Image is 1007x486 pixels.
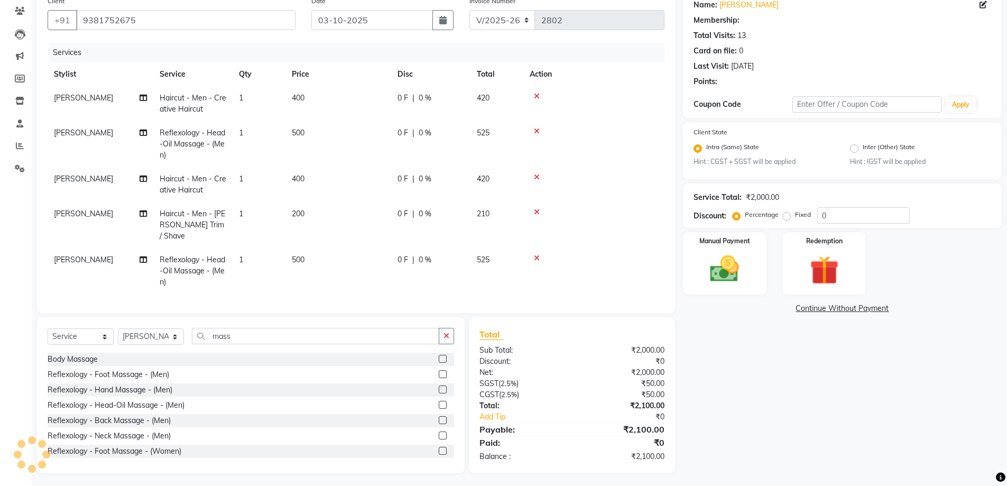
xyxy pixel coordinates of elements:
[48,62,153,86] th: Stylist
[479,390,499,399] span: CGST
[49,43,672,62] div: Services
[572,367,672,378] div: ₹2,000.00
[479,329,504,340] span: Total
[192,328,439,344] input: Search or Scan
[398,93,408,104] span: 0 F
[694,30,735,41] div: Total Visits:
[419,208,431,219] span: 0 %
[477,255,489,264] span: 525
[479,379,498,388] span: SGST
[48,446,181,457] div: Reflexology - Foot Massage - (Women)
[292,93,304,103] span: 400
[285,62,391,86] th: Price
[472,389,572,400] div: ( )
[472,356,572,367] div: Discount:
[694,99,793,110] div: Coupon Code
[694,157,835,167] small: Hint : CGST + SGST will be applied
[572,345,672,356] div: ₹2,000.00
[398,254,408,265] span: 0 F
[54,93,113,103] span: [PERSON_NAME]
[699,236,750,246] label: Manual Payment
[470,62,523,86] th: Total
[850,157,991,167] small: Hint : IGST will be applied
[239,93,243,103] span: 1
[239,255,243,264] span: 1
[54,255,113,264] span: [PERSON_NAME]
[572,436,672,449] div: ₹0
[412,254,414,265] span: |
[398,208,408,219] span: 0 F
[589,411,672,423] div: ₹0
[572,389,672,400] div: ₹50.00
[863,142,915,155] label: Inter (Other) State
[685,303,1000,314] a: Continue Without Payment
[48,430,171,442] div: Reflexology - Neck Massage - (Men)
[48,415,171,426] div: Reflexology - Back Massage - (Men)
[48,369,169,380] div: Reflexology - Foot Massage - (Men)
[153,62,233,86] th: Service
[472,436,572,449] div: Paid:
[701,252,748,286] img: _cash.svg
[48,384,172,396] div: Reflexology - Hand Massage - (Men)
[731,61,754,72] div: [DATE]
[694,127,727,137] label: Client State
[694,210,726,222] div: Discount:
[792,96,941,113] input: Enter Offer / Coupon Code
[239,174,243,184] span: 1
[746,192,779,203] div: ₹2,000.00
[706,142,759,155] label: Intra (Same) State
[501,390,517,399] span: 2.5%
[739,45,743,57] div: 0
[572,423,672,436] div: ₹2,100.00
[419,93,431,104] span: 0 %
[477,174,489,184] span: 420
[419,127,431,139] span: 0 %
[412,173,414,185] span: |
[501,379,516,388] span: 2.5%
[239,209,243,218] span: 1
[48,400,184,411] div: Reflexology - Head-Oil Massage - (Men)
[472,367,572,378] div: Net:
[572,356,672,367] div: ₹0
[48,354,98,365] div: Body Massage
[160,255,225,287] span: Reflexology - Head-Oil Massage - (Men)
[419,254,431,265] span: 0 %
[694,15,740,26] div: Membership:
[292,174,304,184] span: 400
[239,128,243,137] span: 1
[292,128,304,137] span: 500
[801,252,848,288] img: _gift.svg
[523,62,664,86] th: Action
[398,173,408,185] span: 0 F
[472,400,572,411] div: Total:
[477,128,489,137] span: 525
[795,210,811,219] label: Fixed
[745,210,779,219] label: Percentage
[412,208,414,219] span: |
[472,378,572,389] div: ( )
[472,345,572,356] div: Sub Total:
[472,451,572,462] div: Balance :
[412,93,414,104] span: |
[806,236,843,246] label: Redemption
[477,209,489,218] span: 210
[694,61,729,72] div: Last Visit:
[946,97,976,113] button: Apply
[160,128,225,160] span: Reflexology - Head-Oil Massage - (Men)
[572,451,672,462] div: ₹2,100.00
[160,209,225,241] span: Haircut - Men - [PERSON_NAME] Trim / Shave
[472,411,588,423] a: Add Tip
[292,209,304,218] span: 200
[48,10,77,30] button: +91
[572,378,672,389] div: ₹50.00
[292,255,304,264] span: 500
[412,127,414,139] span: |
[54,128,113,137] span: [PERSON_NAME]
[76,10,295,30] input: Search by Name/Mobile/Email/Code
[737,30,746,41] div: 13
[477,93,489,103] span: 420
[398,127,408,139] span: 0 F
[419,173,431,185] span: 0 %
[391,62,470,86] th: Disc
[54,174,113,184] span: [PERSON_NAME]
